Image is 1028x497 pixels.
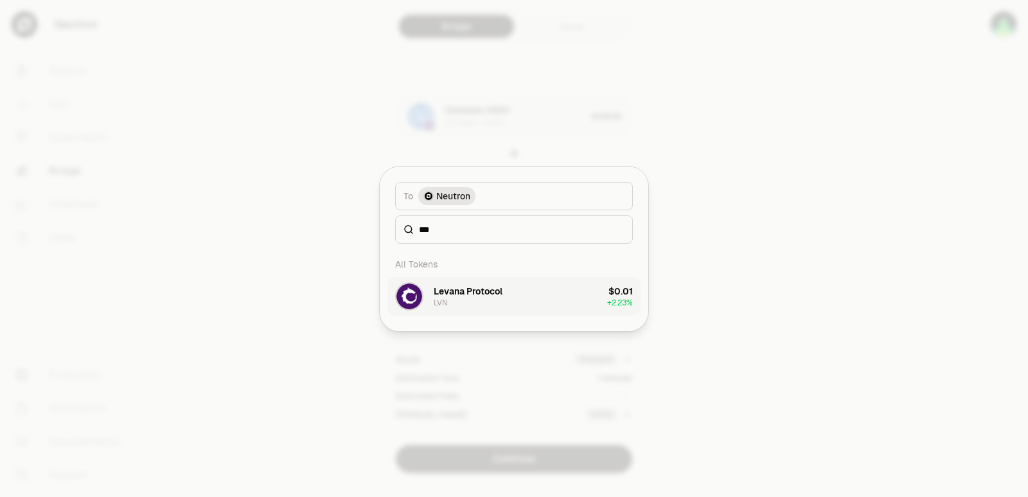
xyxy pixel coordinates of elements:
div: All Tokens [387,251,641,277]
span: To [403,190,413,203]
div: Levana Protocol [434,285,502,298]
img: LVN Logo [396,284,422,309]
span: Neutron [436,190,470,203]
button: ToNeutron LogoNeutron [395,182,633,210]
img: Neutron Logo [425,192,432,200]
button: LVN LogoLevana ProtocolLVN$0.01+2.23% [387,277,641,316]
span: + 2.23% [607,298,633,308]
div: LVN [434,298,448,308]
div: $0.01 [608,285,633,298]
